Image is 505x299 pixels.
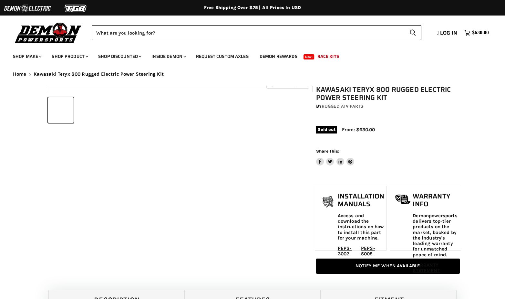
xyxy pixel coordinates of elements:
[338,213,384,241] p: Access and download the instructions on how to install this part for your machine.
[361,245,375,257] a: PEPS-5005
[48,97,74,123] button: IMAGE thumbnail
[316,149,339,154] span: Share this:
[270,81,305,86] span: Click to expand
[316,126,337,133] span: Sold out
[413,213,457,258] p: Demonpowersports delivers top-tier products on the market, backed by the industry's leading warra...
[461,28,492,37] a: $630.00
[472,30,489,36] span: $630.00
[34,71,164,77] span: Kawasaki Teryx 800 Rugged Electric Power Steering Kit
[316,103,460,110] div: by
[413,262,440,273] a: WARRANTY STATEMENT
[316,148,355,166] aside: Share this:
[47,50,92,63] a: Shop Product
[52,2,100,15] img: TGB Logo 2
[440,29,457,37] span: Log in
[313,50,344,63] a: Race Kits
[3,2,52,15] img: Demon Electric Logo 2
[147,50,190,63] a: Inside Demon
[338,245,352,257] a: PEPS-3002
[92,25,404,40] input: Search
[8,50,46,63] a: Shop Make
[413,193,457,208] h1: Warranty Info
[255,50,302,63] a: Demon Rewards
[92,25,421,40] form: Product
[93,50,145,63] a: Shop Discounted
[191,50,253,63] a: Request Custom Axles
[316,86,460,102] h1: Kawasaki Teryx 800 Rugged Electric Power Steering Kit
[322,103,363,109] a: Rugged ATV Parts
[342,127,375,133] span: From: $630.00
[338,193,384,208] h1: Installation Manuals
[8,47,487,63] ul: Main menu
[320,194,336,210] img: install_manual-icon.png
[316,259,460,274] a: Notify Me When Available
[434,30,461,36] a: Log in
[404,25,421,40] button: Search
[13,71,26,77] a: Home
[304,54,314,59] span: New!
[395,194,411,204] img: warranty-icon.png
[13,21,84,44] img: Demon Powersports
